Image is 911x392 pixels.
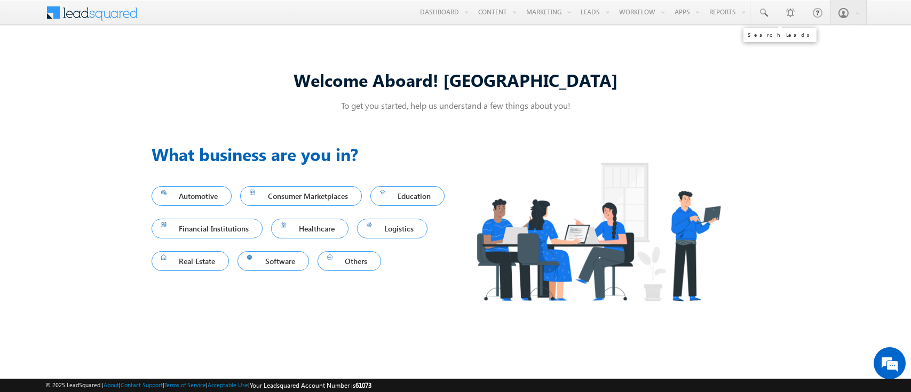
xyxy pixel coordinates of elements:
[250,381,371,389] span: Your Leadsquared Account Number is
[161,254,220,268] span: Real Estate
[121,381,163,388] a: Contact Support
[45,380,371,390] span: © 2025 LeadSquared | | | | |
[748,31,812,38] div: Search Leads
[327,254,372,268] span: Others
[152,141,456,167] h3: What business are you in?
[164,381,206,388] a: Terms of Service
[161,221,254,236] span: Financial Institutions
[380,189,435,203] span: Education
[456,141,741,322] img: Industry.png
[161,189,223,203] span: Automotive
[104,381,119,388] a: About
[281,221,339,236] span: Healthcare
[247,254,299,268] span: Software
[208,381,248,388] a: Acceptable Use
[152,100,760,111] p: To get you started, help us understand a few things about you!
[152,68,760,91] div: Welcome Aboard! [GEOGRAPHIC_DATA]
[367,221,418,236] span: Logistics
[250,189,352,203] span: Consumer Marketplaces
[355,381,371,389] span: 61073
